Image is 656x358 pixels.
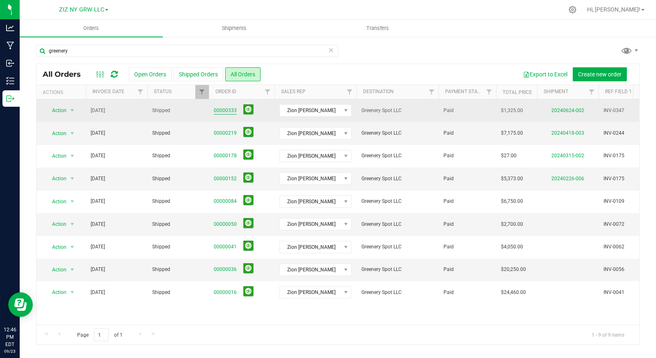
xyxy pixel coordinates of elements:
[603,129,624,137] span: INV-0244
[501,197,523,205] span: $6,750.00
[6,24,14,32] inline-svg: Analytics
[363,89,394,94] a: Destination
[603,266,624,273] span: INV-0056
[585,85,599,99] a: Filter
[91,152,105,160] span: [DATE]
[518,67,573,81] button: Export to Excel
[152,266,204,273] span: Shipped
[92,89,124,94] a: Invoice Date
[501,152,517,160] span: $27.00
[587,6,640,13] span: Hi, [PERSON_NAME]!
[361,129,434,137] span: Greenery Spot LLC
[152,220,204,228] span: Shipped
[551,108,584,113] a: 20240624-002
[567,6,578,14] div: Manage settings
[174,67,223,81] button: Shipped Orders
[59,6,104,13] span: ZIZ NY GRW LLC
[45,264,67,275] span: Action
[280,241,341,253] span: Zion [PERSON_NAME]
[355,25,400,32] span: Transfers
[544,89,568,94] a: Shipment
[67,173,78,184] span: select
[361,243,434,251] span: Greenery Spot LLC
[551,130,584,136] a: 20240418-003
[280,173,341,184] span: Zion [PERSON_NAME]
[443,289,491,296] span: Paid
[501,175,523,183] span: $5,373.00
[503,89,532,95] a: Total Price
[91,266,105,273] span: [DATE]
[603,107,624,115] span: INV-0347
[603,152,624,160] span: INV-0175
[573,67,627,81] button: Create new order
[551,153,584,158] a: 20240315-002
[501,243,523,251] span: $4,050.00
[134,85,147,99] a: Filter
[280,150,341,162] span: Zion [PERSON_NAME]
[154,89,171,94] a: Status
[163,20,306,37] a: Shipments
[214,266,237,273] a: 00000036
[261,85,274,99] a: Filter
[45,150,67,162] span: Action
[603,175,624,183] span: INV-0175
[361,289,434,296] span: Greenery Spot LLC
[214,129,237,137] a: 00000219
[603,243,624,251] span: INV-0062
[328,45,334,55] span: Clear
[215,89,236,94] a: Order ID
[605,89,632,94] a: Ref Field 1
[45,287,67,298] span: Action
[361,266,434,273] span: Greenery Spot LLC
[281,89,306,94] a: Sales Rep
[152,289,204,296] span: Shipped
[443,197,491,205] span: Paid
[551,176,584,181] a: 20240226-006
[152,152,204,160] span: Shipped
[67,241,78,253] span: select
[67,196,78,207] span: select
[67,128,78,139] span: select
[91,107,105,115] span: [DATE]
[501,266,526,273] span: $20,250.00
[214,107,237,115] a: 00000333
[72,25,110,32] span: Orders
[20,20,163,37] a: Orders
[343,85,357,99] a: Filter
[482,85,496,99] a: Filter
[578,71,622,78] span: Create new order
[6,41,14,50] inline-svg: Manufacturing
[45,105,67,116] span: Action
[152,107,204,115] span: Shipped
[443,243,491,251] span: Paid
[361,175,434,183] span: Greenery Spot LLC
[214,243,237,251] a: 00000041
[67,218,78,230] span: select
[361,107,434,115] span: Greenery Spot LLC
[43,70,89,79] span: All Orders
[67,150,78,162] span: select
[91,175,105,183] span: [DATE]
[152,197,204,205] span: Shipped
[501,129,523,137] span: $7,175.00
[361,152,434,160] span: Greenery Spot LLC
[67,105,78,116] span: select
[6,94,14,103] inline-svg: Outbound
[152,243,204,251] span: Shipped
[585,328,631,341] span: 1 - 9 of 9 items
[8,292,33,317] iframe: Resource center
[280,105,341,116] span: Zion [PERSON_NAME]
[443,129,491,137] span: Paid
[67,264,78,275] span: select
[501,220,523,228] span: $2,700.00
[129,67,171,81] button: Open Orders
[152,129,204,137] span: Shipped
[443,220,491,228] span: Paid
[214,175,237,183] a: 00000152
[445,89,486,94] a: Payment Status
[214,197,237,205] a: 00000084
[36,45,338,57] input: Search Order ID, Destination, Customer PO...
[94,328,109,341] input: 1
[4,348,16,354] p: 09/23
[280,128,341,139] span: Zion [PERSON_NAME]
